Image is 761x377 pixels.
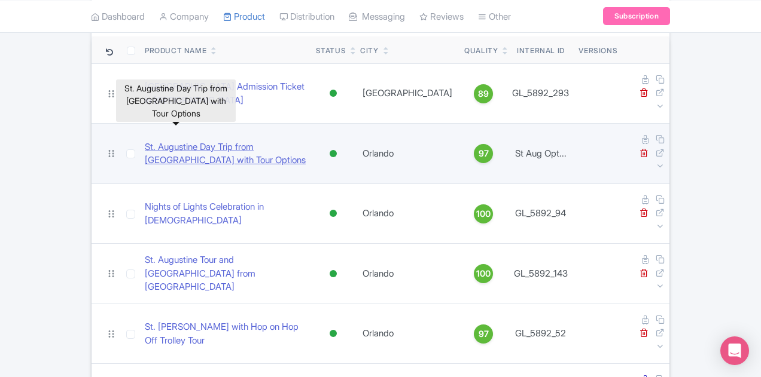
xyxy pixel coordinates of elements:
[327,145,339,163] div: Active
[116,79,236,122] div: St. Augustine Day Trip from [GEOGRAPHIC_DATA] with Tour Options
[603,7,670,25] a: Subscription
[720,336,749,365] div: Open Intercom Messenger
[355,304,459,364] td: Orlando
[507,36,574,64] th: Internal ID
[464,84,503,103] a: 89
[479,327,489,341] span: 97
[507,183,574,244] td: GL_5892_94
[464,144,503,163] a: 97
[478,87,489,100] span: 89
[327,325,339,342] div: Active
[507,124,574,184] td: St Aug Opt...
[464,45,498,56] div: Quality
[145,253,306,294] a: St. Augustine Tour and [GEOGRAPHIC_DATA] from [GEOGRAPHIC_DATA]
[464,264,503,283] a: 100
[316,45,346,56] div: Status
[145,320,306,347] a: St. [PERSON_NAME] with Hop on Hop Off Trolley Tour
[476,207,491,220] span: 100
[145,45,206,56] div: Product Name
[479,147,489,160] span: 97
[327,265,339,283] div: Active
[355,63,459,124] td: [GEOGRAPHIC_DATA]
[507,244,574,304] td: GL_5892_143
[507,63,574,124] td: GL_5892_293
[574,36,622,64] th: Versions
[355,124,459,184] td: Orlando
[476,267,491,280] span: 100
[327,205,339,222] div: Active
[327,85,339,102] div: Active
[507,304,574,364] td: GL_5892_52
[145,200,306,227] a: Nights of Lights Celebration in [DEMOGRAPHIC_DATA]
[355,244,459,304] td: Orlando
[355,183,459,244] td: Orlando
[464,324,503,344] a: 97
[145,140,306,167] a: St. Augustine Day Trip from [GEOGRAPHIC_DATA] with Tour Options
[360,45,378,56] div: City
[464,204,503,223] a: 100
